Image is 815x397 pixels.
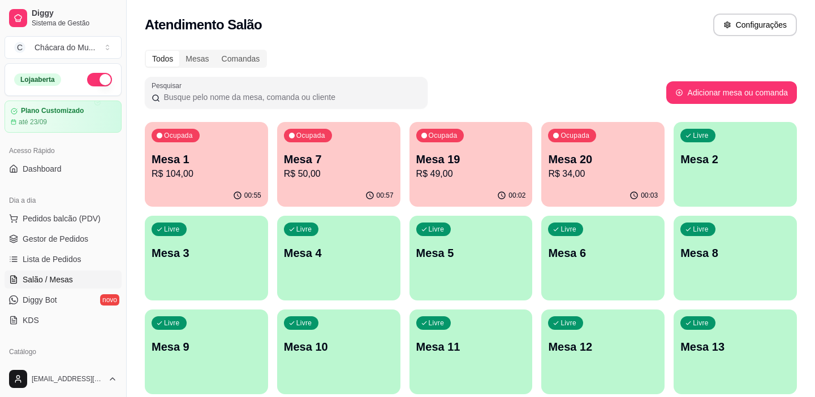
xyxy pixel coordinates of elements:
p: Mesa 13 [680,339,790,355]
button: LivreMesa 3 [145,216,268,300]
button: Adicionar mesa ou comanda [666,81,797,104]
p: R$ 49,00 [416,167,526,181]
div: Dia a dia [5,191,122,210]
button: Pedidos balcão (PDV) [5,210,122,228]
p: 00:02 [508,191,525,200]
p: R$ 34,00 [548,167,658,181]
span: Dashboard [23,163,62,174]
button: OcupadaMesa 7R$ 50,0000:57 [277,122,400,207]
button: [EMAIL_ADDRESS][DOMAIN_NAME] [5,365,122,392]
span: C [14,42,25,53]
p: Ocupada [296,131,325,140]
button: Configurações [713,14,797,36]
button: LivreMesa 2 [674,122,797,207]
p: Mesa 9 [152,339,261,355]
p: Mesa 10 [284,339,394,355]
p: Mesa 6 [548,245,658,261]
p: 00:03 [641,191,658,200]
p: Mesa 8 [680,245,790,261]
p: Livre [560,225,576,234]
span: Sistema de Gestão [32,19,117,28]
span: [EMAIL_ADDRESS][DOMAIN_NAME] [32,374,104,383]
div: Comandas [215,51,266,67]
article: Plano Customizado [21,107,84,115]
button: Alterar Status [87,73,112,86]
span: Gestor de Pedidos [23,233,88,245]
p: 00:57 [377,191,394,200]
p: Livre [296,225,312,234]
button: Select a team [5,36,122,59]
div: Mesas [179,51,215,67]
button: LivreMesa 11 [409,309,533,394]
p: Mesa 4 [284,245,394,261]
p: Livre [296,319,312,328]
button: LivreMesa 8 [674,216,797,300]
div: Catálogo [5,343,122,361]
p: R$ 104,00 [152,167,261,181]
p: Livre [429,319,445,328]
p: Mesa 19 [416,151,526,167]
h2: Atendimento Salão [145,16,262,34]
article: até 23/09 [19,117,47,126]
a: Diggy Botnovo [5,291,122,309]
button: LivreMesa 12 [541,309,665,394]
p: Livre [164,319,180,328]
a: Plano Customizadoaté 23/09 [5,101,122,133]
span: Diggy [32,8,117,19]
p: Livre [164,225,180,234]
div: Acesso Rápido [5,142,122,160]
button: OcupadaMesa 1R$ 104,0000:55 [145,122,268,207]
p: Ocupada [429,131,458,140]
button: LivreMesa 9 [145,309,268,394]
button: LivreMesa 10 [277,309,400,394]
p: Mesa 11 [416,339,526,355]
button: OcupadaMesa 19R$ 49,0000:02 [409,122,533,207]
p: Mesa 5 [416,245,526,261]
button: LivreMesa 13 [674,309,797,394]
p: Mesa 7 [284,151,394,167]
a: KDS [5,311,122,329]
div: Chácara do Mu ... [35,42,95,53]
a: Gestor de Pedidos [5,230,122,248]
button: LivreMesa 4 [277,216,400,300]
p: 00:55 [244,191,261,200]
span: Lista de Pedidos [23,254,81,265]
p: Mesa 20 [548,151,658,167]
p: Ocupada [164,131,193,140]
input: Pesquisar [160,91,421,103]
a: DiggySistema de Gestão [5,5,122,32]
span: KDS [23,315,39,326]
span: Salão / Mesas [23,274,73,285]
p: Ocupada [560,131,589,140]
label: Pesquisar [152,81,186,90]
p: R$ 50,00 [284,167,394,181]
div: Todos [146,51,179,67]
p: Livre [693,319,709,328]
p: Livre [429,225,445,234]
p: Mesa 12 [548,339,658,355]
span: Diggy Bot [23,294,57,306]
div: Loja aberta [14,73,61,86]
p: Mesa 3 [152,245,261,261]
button: LivreMesa 6 [541,216,665,300]
p: Livre [693,131,709,140]
span: Pedidos balcão (PDV) [23,213,101,224]
button: OcupadaMesa 20R$ 34,0000:03 [541,122,665,207]
a: Lista de Pedidos [5,250,122,268]
p: Mesa 1 [152,151,261,167]
button: LivreMesa 5 [409,216,533,300]
a: Salão / Mesas [5,271,122,289]
a: Dashboard [5,160,122,178]
p: Livre [693,225,709,234]
p: Livre [560,319,576,328]
p: Mesa 2 [680,151,790,167]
